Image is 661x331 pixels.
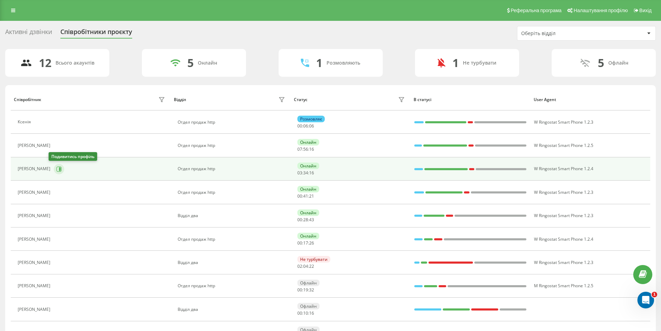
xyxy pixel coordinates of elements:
[297,256,330,263] div: Не турбувати
[297,240,302,246] span: 00
[297,217,302,223] span: 00
[178,283,287,288] div: Отдел продаж http
[56,60,94,66] div: Всього акаунтів
[18,119,33,124] div: Ксенія
[303,170,308,176] span: 34
[297,217,314,222] div: : :
[297,310,302,316] span: 00
[18,213,52,218] div: [PERSON_NAME]
[534,166,593,172] span: W Ringostat Smart Phone 1.2.4
[294,97,307,102] div: Статус
[297,209,319,216] div: Онлайн
[178,260,287,265] div: Відділ два
[652,292,657,297] span: 1
[303,287,308,293] span: 19
[297,288,314,292] div: : :
[18,143,52,148] div: [PERSON_NAME]
[297,263,302,269] span: 02
[309,146,314,152] span: 16
[297,241,314,246] div: : :
[598,56,604,69] div: 5
[297,193,302,199] span: 00
[297,280,320,286] div: Офлайн
[178,237,287,242] div: Отдел продаж http
[14,97,41,102] div: Співробітник
[178,190,287,195] div: Отдел продаж http
[303,193,308,199] span: 41
[534,213,593,218] span: W Ringostat Smart Phone 1.2.3
[534,119,593,125] span: W Ringostat Smart Phone 1.2.3
[521,31,604,36] div: Оберіть відділ
[463,60,497,66] div: Не турбувати
[534,236,593,242] span: W Ringostat Smart Phone 1.2.4
[297,139,319,146] div: Онлайн
[303,146,308,152] span: 56
[637,292,654,308] iframe: Intercom live chat
[297,186,319,192] div: Онлайн
[309,217,314,223] span: 43
[297,233,319,239] div: Онлайн
[18,307,52,312] div: [PERSON_NAME]
[18,166,52,171] div: [PERSON_NAME]
[5,28,52,39] div: Активні дзвінки
[297,163,319,169] div: Онлайн
[297,264,314,269] div: : :
[297,123,302,129] span: 00
[178,120,287,125] div: Отдел продаж http
[309,287,314,293] span: 32
[49,152,97,161] div: Подивитись профіль
[39,56,51,69] div: 12
[534,189,593,195] span: W Ringostat Smart Phone 1.2.3
[309,193,314,199] span: 21
[60,28,132,39] div: Співробітники проєкту
[534,259,593,265] span: W Ringostat Smart Phone 1.2.3
[297,171,314,175] div: : :
[297,124,314,129] div: : :
[297,194,314,199] div: : :
[309,310,314,316] span: 16
[297,146,302,152] span: 07
[297,287,302,293] span: 00
[574,8,628,13] span: Налаштування профілю
[178,143,287,148] div: Отдел продаж http
[297,311,314,316] div: : :
[534,142,593,148] span: W Ringostat Smart Phone 1.2.5
[18,283,52,288] div: [PERSON_NAME]
[297,303,320,309] div: Офлайн
[327,60,360,66] div: Розмовляють
[608,60,628,66] div: Офлайн
[309,240,314,246] span: 26
[297,170,302,176] span: 03
[303,240,308,246] span: 17
[297,147,314,152] div: : :
[18,260,52,265] div: [PERSON_NAME]
[178,213,287,218] div: Відділ два
[187,56,194,69] div: 5
[316,56,322,69] div: 1
[297,116,325,122] div: Розмовляє
[18,237,52,242] div: [PERSON_NAME]
[309,263,314,269] span: 22
[534,283,593,289] span: M Ringostat Smart Phone 1.2.5
[303,217,308,223] span: 28
[303,263,308,269] span: 04
[534,97,647,102] div: User Agent
[452,56,459,69] div: 1
[303,310,308,316] span: 10
[18,190,52,195] div: [PERSON_NAME]
[309,123,314,129] span: 06
[178,307,287,312] div: Відділ два
[511,8,562,13] span: Реферальна програма
[178,166,287,171] div: Отдел продаж http
[198,60,217,66] div: Онлайн
[303,123,308,129] span: 06
[309,170,314,176] span: 16
[174,97,186,102] div: Відділ
[639,8,652,13] span: Вихід
[414,97,527,102] div: В статусі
